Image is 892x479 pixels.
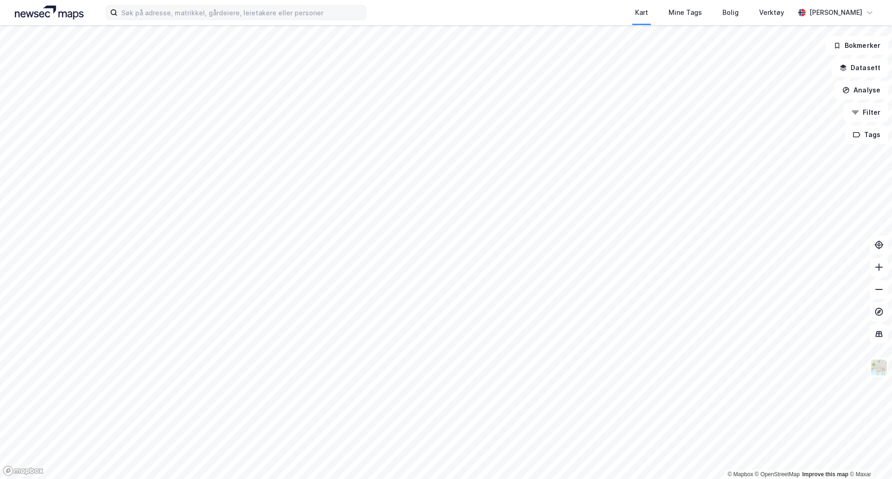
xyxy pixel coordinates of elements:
[722,7,739,18] div: Bolig
[3,466,44,476] a: Mapbox homepage
[635,7,648,18] div: Kart
[834,81,888,99] button: Analyse
[15,6,84,20] img: logo.a4113a55bc3d86da70a041830d287a7e.svg
[846,434,892,479] div: Kontrollprogram for chat
[728,471,753,478] a: Mapbox
[809,7,862,18] div: [PERSON_NAME]
[669,7,702,18] div: Mine Tags
[846,434,892,479] iframe: Chat Widget
[802,471,848,478] a: Improve this map
[759,7,784,18] div: Verktøy
[118,6,366,20] input: Søk på adresse, matrikkel, gårdeiere, leietakere eller personer
[844,103,888,122] button: Filter
[845,125,888,144] button: Tags
[826,36,888,55] button: Bokmerker
[870,359,888,376] img: Z
[755,471,800,478] a: OpenStreetMap
[832,59,888,77] button: Datasett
